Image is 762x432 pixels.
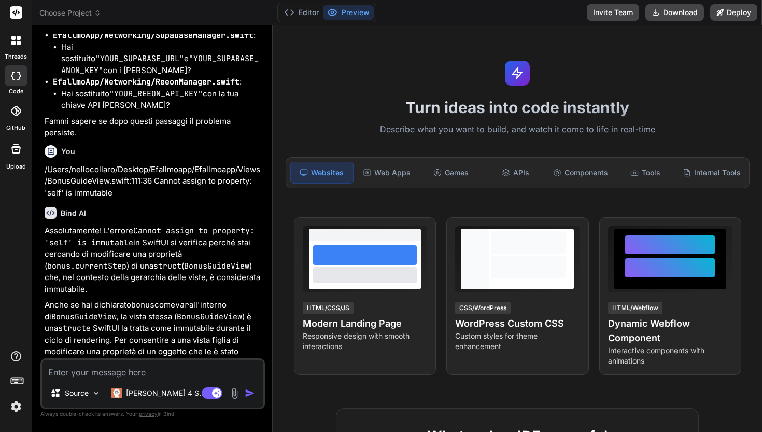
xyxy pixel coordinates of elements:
code: bonus.currentStep [47,261,126,271]
div: APIs [484,162,546,184]
span: privacy [139,411,158,417]
li: : [53,76,263,112]
div: HTML/CSS/JS [303,302,354,314]
img: attachment [229,387,241,399]
button: Editor [280,5,323,20]
code: struct [58,323,86,333]
div: Web Apps [356,162,418,184]
label: threads [5,52,27,61]
code: EfallmoApp/Networking/ReeonManager.swift [53,77,239,87]
code: var [175,300,189,310]
h6: You [61,146,75,157]
code: EfallmoApp/Networking/SupabaseManager.swift [53,30,253,40]
p: Responsive design with smooth interactions [303,331,427,352]
li: Hai sostituito e con i [PERSON_NAME]? [61,41,263,77]
img: icon [245,388,255,398]
button: Download [645,4,704,21]
img: Pick Models [92,389,101,398]
h6: Bind AI [61,208,86,218]
p: [PERSON_NAME] 4 S.. [126,388,203,398]
code: BonusGuideView [184,261,249,271]
button: Deploy [710,4,757,21]
div: Internal Tools [679,162,745,184]
h4: Dynamic Webflow Component [608,316,732,345]
button: Preview [323,5,374,20]
p: Anche se hai dichiarato come all'interno di , la vista stessa ( ) è una e SwiftUI la tratta come ... [45,299,263,381]
p: Assolutamente! L'errore in SwiftUI si verifica perché stai cercando di modificare una proprietà (... [45,225,263,295]
code: "YOUR_REEON_API_KEY" [109,89,203,99]
div: Components [549,162,612,184]
code: "YOUR_SUPABASE_URL" [95,53,184,64]
code: Cannot assign to property: 'self' is immutable [45,226,259,248]
p: Describe what you want to build, and watch it come to life in real-time [279,123,756,136]
img: settings [7,398,25,415]
div: Tools [614,162,676,184]
label: GitHub [6,123,25,132]
h4: Modern Landing Page [303,316,427,331]
p: Source [65,388,89,398]
label: Upload [6,162,26,171]
p: /Users/nellocollaro/Desktop/Efallmoapp/Efallmoapp/Views/BonusGuideView.swift:111:36 Cannot assign... [45,164,263,199]
code: bonus [131,300,154,310]
h4: WordPress Custom CSS [455,316,580,331]
div: Websites [290,162,354,184]
div: Games [420,162,482,184]
code: struct [153,261,181,271]
div: HTML/Webflow [608,302,662,314]
button: Invite Team [587,4,639,21]
img: Claude 4 Sonnet [111,388,122,398]
p: Custom styles for theme enhancement [455,331,580,352]
li: : [53,30,263,76]
code: "YOUR_SUPABASE_ANON_KEY" [61,53,259,76]
span: Choose Project [39,8,101,18]
code: BonusGuideView [51,312,117,322]
p: Always double-check its answers. Your in Bind [40,409,265,419]
p: Fammi sapere se dopo questi passaggi il problema persiste. [45,116,263,139]
li: Hai sostituito con la tua chiave API [PERSON_NAME]? [61,88,263,112]
label: code [9,87,23,96]
h1: Turn ideas into code instantly [279,98,756,117]
code: BonusGuideView [177,312,242,322]
div: CSS/WordPress [455,302,511,314]
p: Interactive components with animations [608,345,732,366]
